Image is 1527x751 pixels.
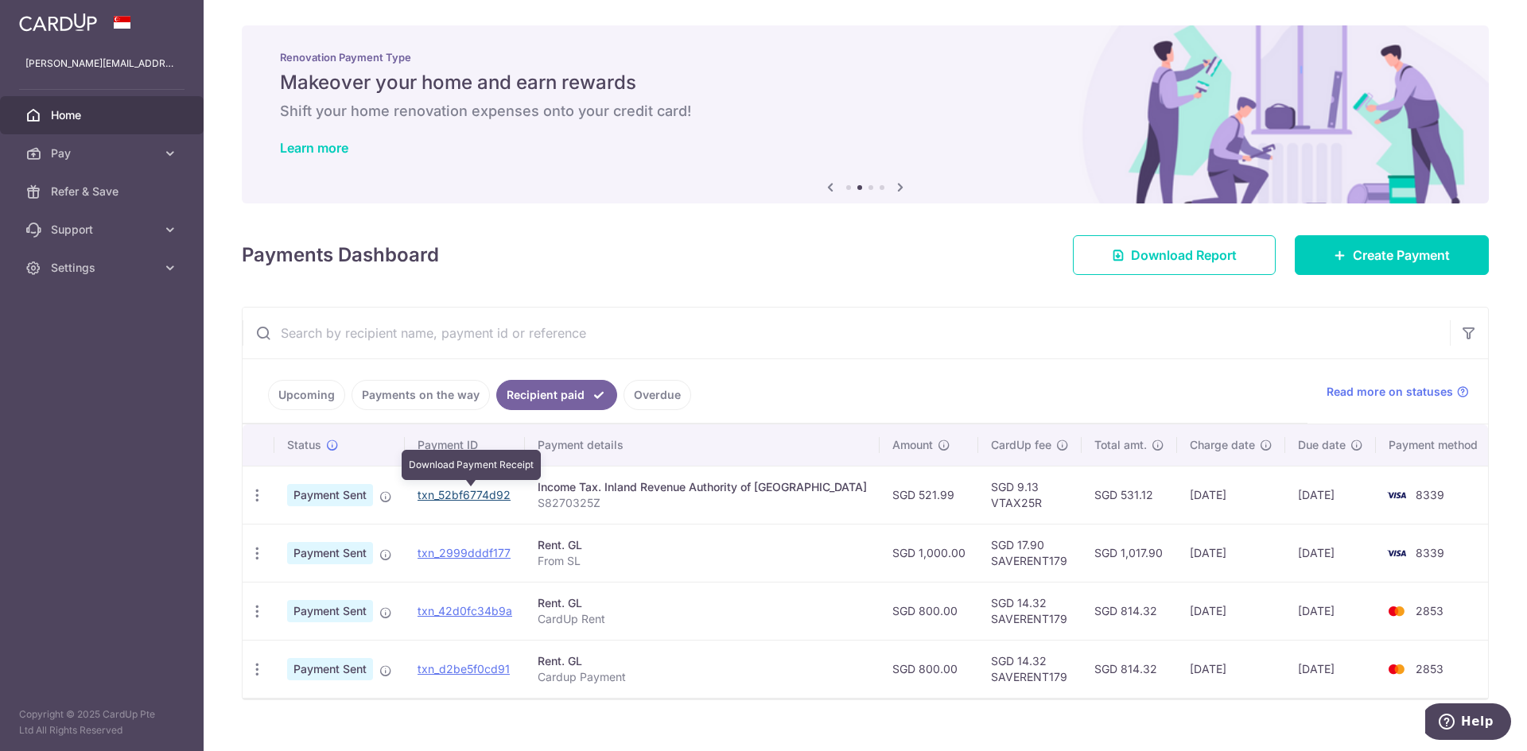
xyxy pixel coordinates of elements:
[1073,235,1276,275] a: Download Report
[1425,703,1511,743] iframe: Opens a widget where you can find more information
[1177,524,1285,582] td: [DATE]
[880,640,978,698] td: SGD 800.00
[525,424,880,466] th: Payment details
[1177,582,1285,640] td: [DATE]
[880,582,978,640] td: SGD 800.00
[1416,662,1443,676] span: 2853
[287,600,373,622] span: Payment Sent
[280,140,348,156] a: Learn more
[538,553,867,569] p: From SL
[51,222,156,238] span: Support
[978,466,1082,524] td: SGD 9.13 VTAX25R
[1416,488,1444,501] span: 8339
[405,424,525,466] th: Payment ID
[1416,546,1444,559] span: 8339
[1190,437,1255,453] span: Charge date
[243,308,1450,358] input: Search by recipient name, payment id or reference
[287,484,373,506] span: Payment Sent
[978,640,1082,698] td: SGD 14.32 SAVERENT179
[280,70,1451,95] h5: Makeover your home and earn rewards
[402,450,541,480] div: Download Payment Receipt
[1416,604,1443,617] span: 2853
[25,56,178,72] p: [PERSON_NAME][EMAIL_ADDRESS][DOMAIN_NAME]
[1285,466,1376,524] td: [DATE]
[892,437,933,453] span: Amount
[538,537,867,553] div: Rent. GL
[1177,466,1285,524] td: [DATE]
[1381,602,1412,621] img: Bank Card
[51,184,156,199] span: Refer & Save
[538,495,867,511] p: S8270325Z
[51,260,156,276] span: Settings
[287,437,321,453] span: Status
[880,524,978,582] td: SGD 1,000.00
[1298,437,1346,453] span: Due date
[280,102,1451,121] h6: Shift your home renovation expenses onto your credit card!
[287,542,373,564] span: Payment Sent
[418,488,511,501] a: txn_52bf6774d92
[1177,640,1285,698] td: [DATE]
[1082,582,1177,640] td: SGD 814.32
[1094,437,1147,453] span: Total amt.
[1082,466,1177,524] td: SGD 531.12
[1381,660,1412,679] img: Bank Card
[1285,524,1376,582] td: [DATE]
[280,51,1451,64] p: Renovation Payment Type
[418,662,510,676] a: txn_d2be5f0cd91
[978,524,1082,582] td: SGD 17.90 SAVERENT179
[624,380,691,410] a: Overdue
[538,669,867,685] p: Cardup Payment
[1381,486,1412,505] img: Bank Card
[1376,424,1497,466] th: Payment method
[496,380,617,410] a: Recipient paid
[1082,524,1177,582] td: SGD 1,017.90
[1327,384,1453,400] span: Read more on statuses
[19,13,97,32] img: CardUp
[418,546,511,559] a: txn_2999dddf177
[1285,582,1376,640] td: [DATE]
[51,107,156,123] span: Home
[538,595,867,611] div: Rent. GL
[268,380,345,410] a: Upcoming
[242,241,439,269] h4: Payments Dashboard
[287,658,373,680] span: Payment Sent
[991,437,1051,453] span: CardUp fee
[418,604,512,617] a: txn_42d0fc34b9a
[352,380,490,410] a: Payments on the way
[538,653,867,669] div: Rent. GL
[538,479,867,495] div: Income Tax. Inland Revenue Authority of [GEOGRAPHIC_DATA]
[1381,544,1412,563] img: Bank Card
[1131,246,1237,265] span: Download Report
[538,611,867,627] p: CardUp Rent
[1082,640,1177,698] td: SGD 814.32
[1327,384,1469,400] a: Read more on statuses
[880,466,978,524] td: SGD 521.99
[978,582,1082,640] td: SGD 14.32 SAVERENT179
[1285,640,1376,698] td: [DATE]
[242,25,1489,203] img: Renovation banner
[51,145,156,161] span: Pay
